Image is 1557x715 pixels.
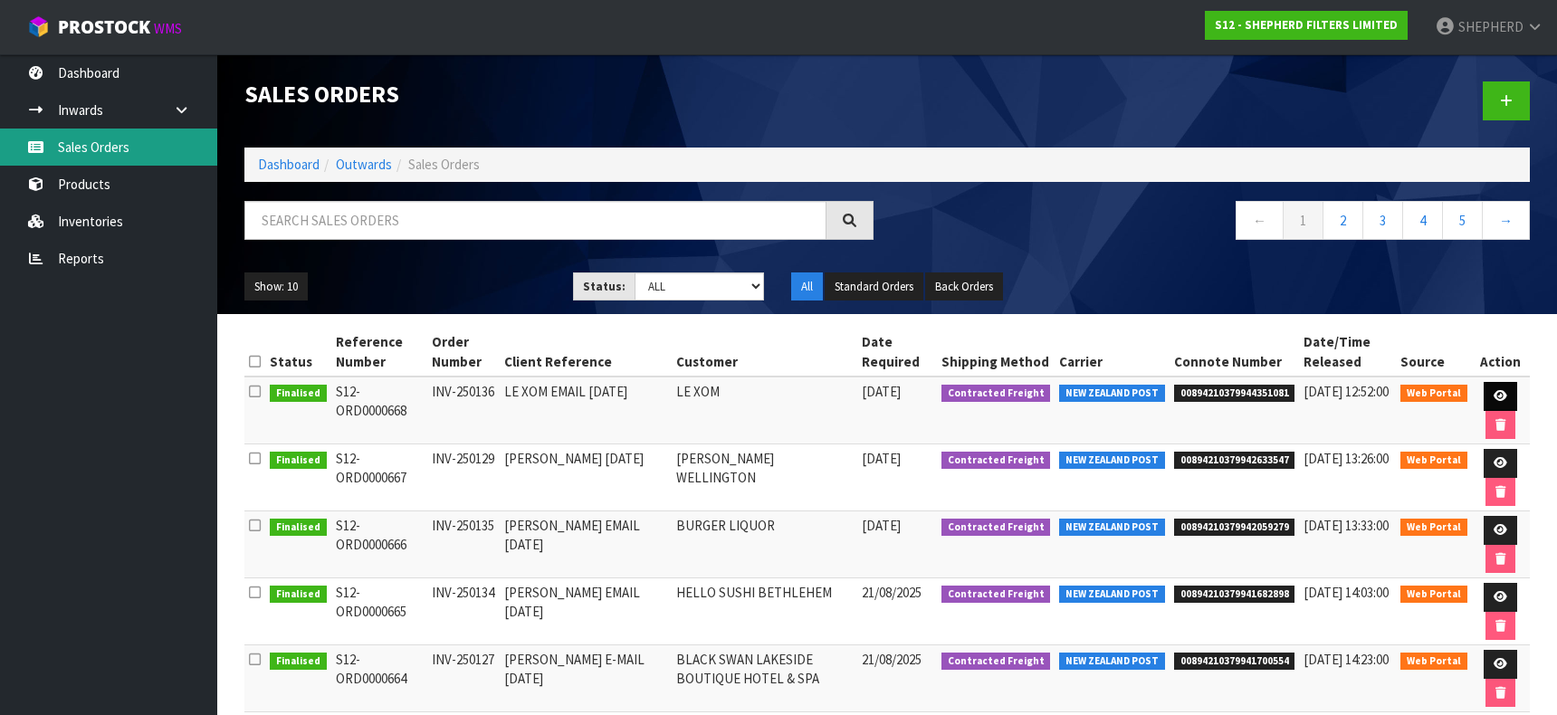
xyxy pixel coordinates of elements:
span: Contracted Freight [941,586,1051,604]
span: [DATE] [862,517,901,534]
nav: Page navigation [901,201,1530,245]
span: 00894210379944351081 [1174,385,1295,403]
td: [PERSON_NAME] E-MAIL [DATE] [500,645,673,712]
a: 3 [1362,201,1403,240]
span: NEW ZEALAND POST [1059,519,1165,537]
a: 4 [1402,201,1443,240]
span: Contracted Freight [941,385,1051,403]
span: Web Portal [1400,385,1467,403]
a: Dashboard [258,156,320,173]
span: Sales Orders [408,156,480,173]
th: Reference Number [331,328,427,377]
td: [PERSON_NAME] WELLINGTON [672,444,857,511]
span: [DATE] [862,383,901,400]
th: Customer [672,328,857,377]
th: Order Number [427,328,500,377]
td: BLACK SWAN LAKESIDE BOUTIQUE HOTEL & SPA [672,645,857,712]
th: Date Required [857,328,937,377]
td: LE XOM EMAIL [DATE] [500,377,673,444]
span: Finalised [270,519,327,537]
img: cube-alt.png [27,15,50,38]
td: S12-ORD0000665 [331,578,427,645]
a: 2 [1323,201,1363,240]
td: [PERSON_NAME] [DATE] [500,444,673,511]
span: Contracted Freight [941,452,1051,470]
span: Web Portal [1400,452,1467,470]
span: [DATE] 14:03:00 [1304,584,1389,601]
span: Web Portal [1400,586,1467,604]
th: Source [1396,328,1472,377]
small: WMS [154,20,182,37]
strong: S12 - SHEPHERD FILTERS LIMITED [1215,17,1398,33]
span: Finalised [270,653,327,671]
th: Date/Time Released [1299,328,1396,377]
td: S12-ORD0000666 [331,511,427,578]
span: NEW ZEALAND POST [1059,452,1165,470]
span: Finalised [270,385,327,403]
span: [DATE] 14:23:00 [1304,651,1389,668]
button: All [791,272,823,301]
span: NEW ZEALAND POST [1059,385,1165,403]
td: INV-250134 [427,578,500,645]
span: [DATE] [862,450,901,467]
td: S12-ORD0000664 [331,645,427,712]
a: 5 [1442,201,1483,240]
span: 00894210379942633547 [1174,452,1295,470]
a: → [1482,201,1530,240]
span: NEW ZEALAND POST [1059,586,1165,604]
a: Outwards [336,156,392,173]
td: S12-ORD0000668 [331,377,427,444]
span: Finalised [270,586,327,604]
td: INV-250135 [427,511,500,578]
th: Status [265,328,331,377]
th: Shipping Method [937,328,1056,377]
th: Action [1472,328,1531,377]
td: [PERSON_NAME] EMAIL [DATE] [500,578,673,645]
h1: Sales Orders [244,81,874,108]
button: Show: 10 [244,272,308,301]
span: Contracted Freight [941,519,1051,537]
span: 00894210379941682898 [1174,586,1295,604]
span: [DATE] 12:52:00 [1304,383,1389,400]
td: HELLO SUSHI BETHLEHEM [672,578,857,645]
td: S12-ORD0000667 [331,444,427,511]
span: NEW ZEALAND POST [1059,653,1165,671]
span: 00894210379942059279 [1174,519,1295,537]
th: Client Reference [500,328,673,377]
span: 00894210379941700554 [1174,653,1295,671]
td: [PERSON_NAME] EMAIL [DATE] [500,511,673,578]
input: Search sales orders [244,201,826,240]
span: [DATE] 13:26:00 [1304,450,1389,467]
span: Web Portal [1400,519,1467,537]
span: Contracted Freight [941,653,1051,671]
span: 21/08/2025 [862,584,922,601]
td: BURGER LIQUOR [672,511,857,578]
th: Connote Number [1170,328,1300,377]
th: Carrier [1055,328,1170,377]
span: Finalised [270,452,327,470]
td: INV-250129 [427,444,500,511]
td: LE XOM [672,377,857,444]
a: 1 [1283,201,1323,240]
span: [DATE] 13:33:00 [1304,517,1389,534]
strong: Status: [583,279,626,294]
span: 21/08/2025 [862,651,922,668]
button: Standard Orders [825,272,923,301]
span: SHEPHERD [1458,18,1524,35]
a: ← [1236,201,1284,240]
span: ProStock [58,15,150,39]
span: Web Portal [1400,653,1467,671]
button: Back Orders [925,272,1003,301]
td: INV-250127 [427,645,500,712]
td: INV-250136 [427,377,500,444]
